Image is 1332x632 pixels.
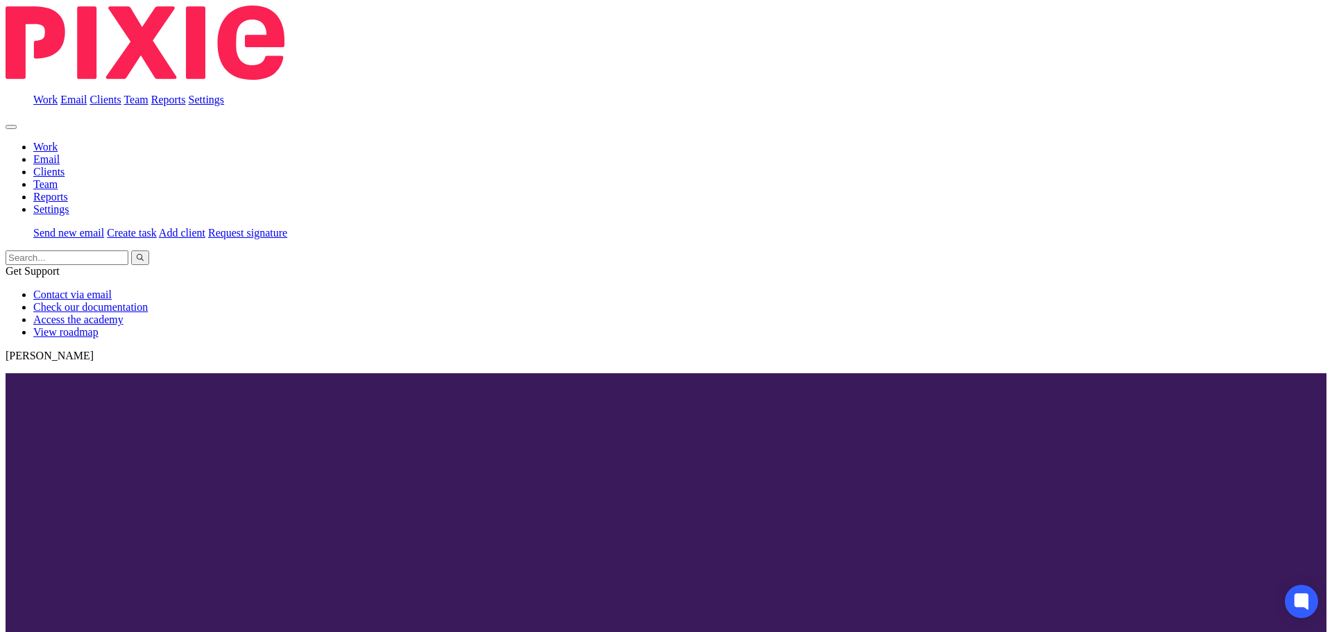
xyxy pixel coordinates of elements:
[33,141,58,153] a: Work
[208,227,287,239] a: Request signature
[123,94,148,105] a: Team
[33,178,58,190] a: Team
[6,265,60,277] span: Get Support
[159,227,205,239] a: Add client
[33,227,104,239] a: Send new email
[6,250,128,265] input: Search
[33,166,65,178] a: Clients
[6,6,284,80] img: Pixie
[189,94,225,105] a: Settings
[33,301,148,313] a: Check our documentation
[33,314,123,325] a: Access the academy
[131,250,149,265] button: Search
[151,94,186,105] a: Reports
[107,227,157,239] a: Create task
[33,94,58,105] a: Work
[89,94,121,105] a: Clients
[33,191,68,203] a: Reports
[33,153,60,165] a: Email
[33,289,112,300] a: Contact via email
[6,350,1326,362] p: [PERSON_NAME]
[33,203,69,215] a: Settings
[33,326,99,338] a: View roadmap
[60,94,87,105] a: Email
